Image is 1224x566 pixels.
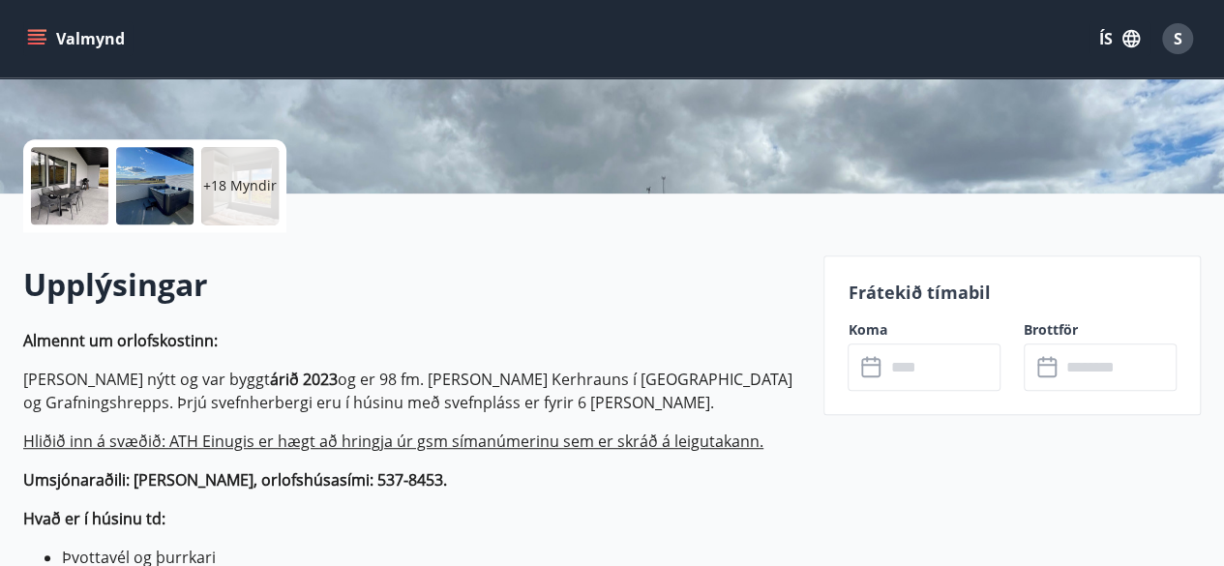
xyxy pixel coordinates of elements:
strong: Almennt um orlofskostinn: [23,330,218,351]
label: Brottför [1024,320,1177,340]
button: S [1154,15,1201,62]
p: Frátekið tímabil [848,280,1177,305]
ins: Hliðið inn á svæðið: ATH Einugis er hægt að hringja úr gsm símanúmerinu sem er skráð á leigutakann. [23,431,763,452]
strong: árið 2023 [270,369,338,390]
strong: Umsjónaraðili: [PERSON_NAME], orlofshúsasími: 537-8453. [23,469,447,491]
span: S [1174,28,1182,49]
button: ÍS [1089,21,1150,56]
label: Koma [848,320,1000,340]
p: +18 Myndir [203,176,277,195]
button: menu [23,21,133,56]
h2: Upplýsingar [23,263,800,306]
p: [PERSON_NAME] nýtt og var byggt og er 98 fm. [PERSON_NAME] Kerhrauns í [GEOGRAPHIC_DATA] og Grafn... [23,368,800,414]
strong: Hvað er í húsinu td: [23,508,165,529]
